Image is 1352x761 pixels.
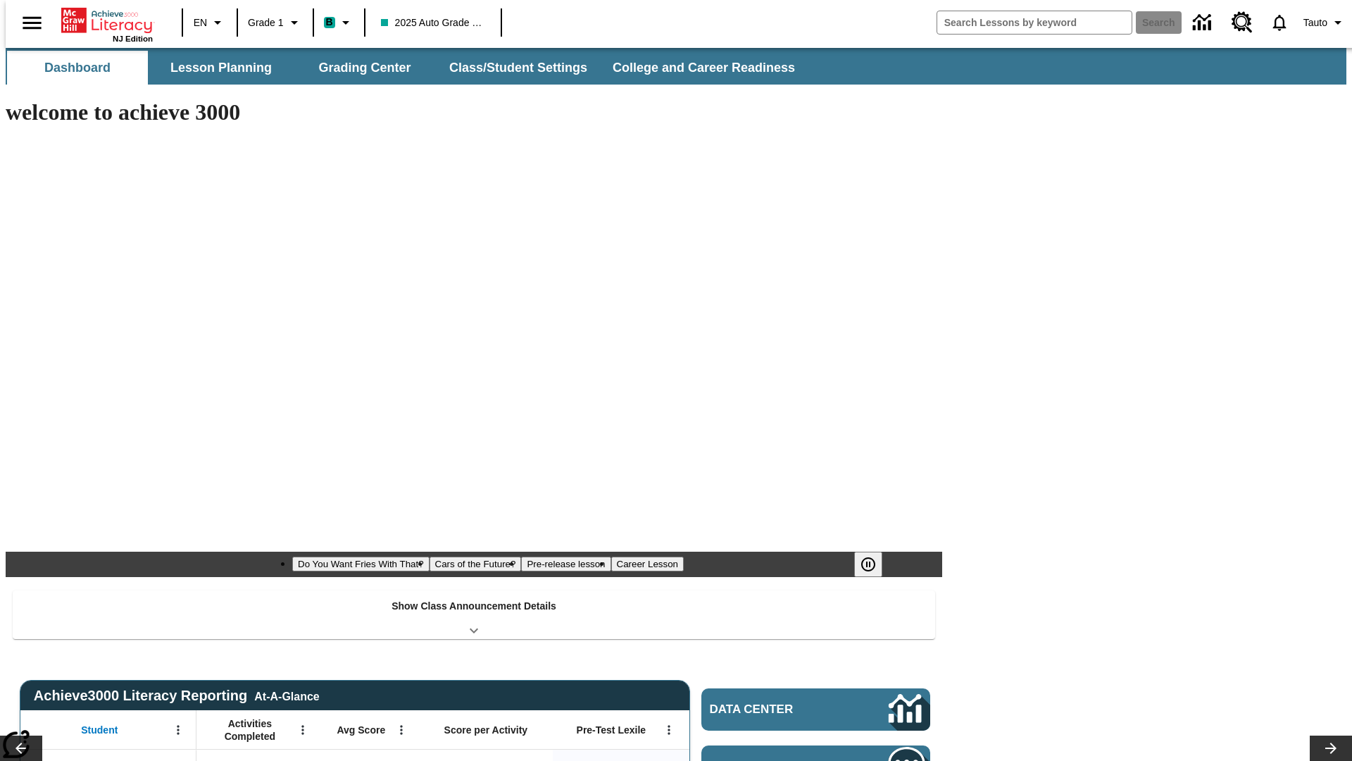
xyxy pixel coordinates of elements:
button: Open Menu [292,719,313,741]
div: Home [61,5,153,43]
span: 2025 Auto Grade 1 A [381,16,485,30]
button: Slide 1 Do You Want Fries With That? [292,557,430,571]
a: Resource Center, Will open in new tab [1223,4,1261,42]
span: Student [81,724,118,736]
span: Grade 1 [248,16,284,30]
div: SubNavbar [6,48,1346,85]
span: Score per Activity [444,724,528,736]
div: Pause [854,552,896,577]
span: Activities Completed [204,717,296,743]
span: Data Center [710,703,841,717]
span: Tauto [1303,16,1327,30]
div: Show Class Announcement Details [13,590,935,639]
span: EN [194,16,207,30]
button: Open Menu [168,719,189,741]
a: Notifications [1261,4,1298,41]
button: Open Menu [658,719,680,741]
button: Open side menu [11,2,53,44]
span: Achieve3000 Literacy Reporting [34,688,320,704]
button: Class/Student Settings [438,51,599,85]
button: Slide 3 Pre-release lesson [521,557,611,571]
span: Avg Score [337,724,385,736]
button: Lesson carousel, Next [1310,736,1352,761]
div: At-A-Glance [254,688,319,703]
button: Dashboard [7,51,148,85]
span: NJ Edition [113,35,153,43]
button: Slide 2 Cars of the Future? [430,557,522,571]
button: Open Menu [391,719,412,741]
h1: welcome to achieve 3000 [6,99,942,125]
button: College and Career Readiness [601,51,806,85]
button: Pause [854,552,882,577]
a: Data Center [701,688,930,731]
a: Home [61,6,153,35]
a: Data Center [1184,4,1223,42]
p: Show Class Announcement Details [392,599,556,614]
input: search field [937,11,1132,34]
span: Pre-Test Lexile [577,724,646,736]
button: Grade: Grade 1, Select a grade [242,10,308,35]
button: Slide 4 Career Lesson [611,557,684,571]
button: Grading Center [294,51,435,85]
span: B [326,13,333,31]
button: Lesson Planning [151,51,292,85]
div: SubNavbar [6,51,808,85]
button: Profile/Settings [1298,10,1352,35]
button: Boost Class color is teal. Change class color [318,10,360,35]
button: Language: EN, Select a language [187,10,232,35]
